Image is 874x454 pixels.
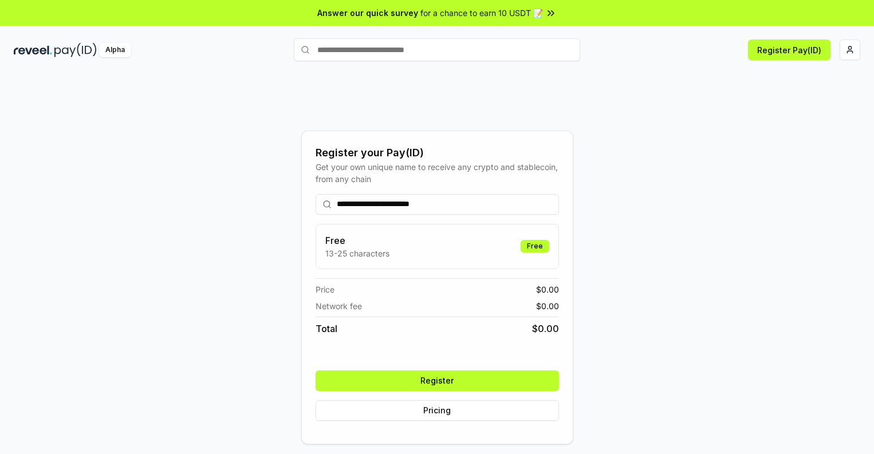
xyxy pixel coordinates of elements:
[54,43,97,57] img: pay_id
[316,145,559,161] div: Register your Pay(ID)
[536,283,559,295] span: $ 0.00
[325,234,389,247] h3: Free
[521,240,549,252] div: Free
[316,370,559,391] button: Register
[316,161,559,185] div: Get your own unique name to receive any crypto and stablecoin, from any chain
[316,400,559,421] button: Pricing
[536,300,559,312] span: $ 0.00
[420,7,543,19] span: for a chance to earn 10 USDT 📝
[325,247,389,259] p: 13-25 characters
[316,300,362,312] span: Network fee
[316,322,337,335] span: Total
[14,43,52,57] img: reveel_dark
[316,283,334,295] span: Price
[99,43,131,57] div: Alpha
[317,7,418,19] span: Answer our quick survey
[748,40,830,60] button: Register Pay(ID)
[532,322,559,335] span: $ 0.00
